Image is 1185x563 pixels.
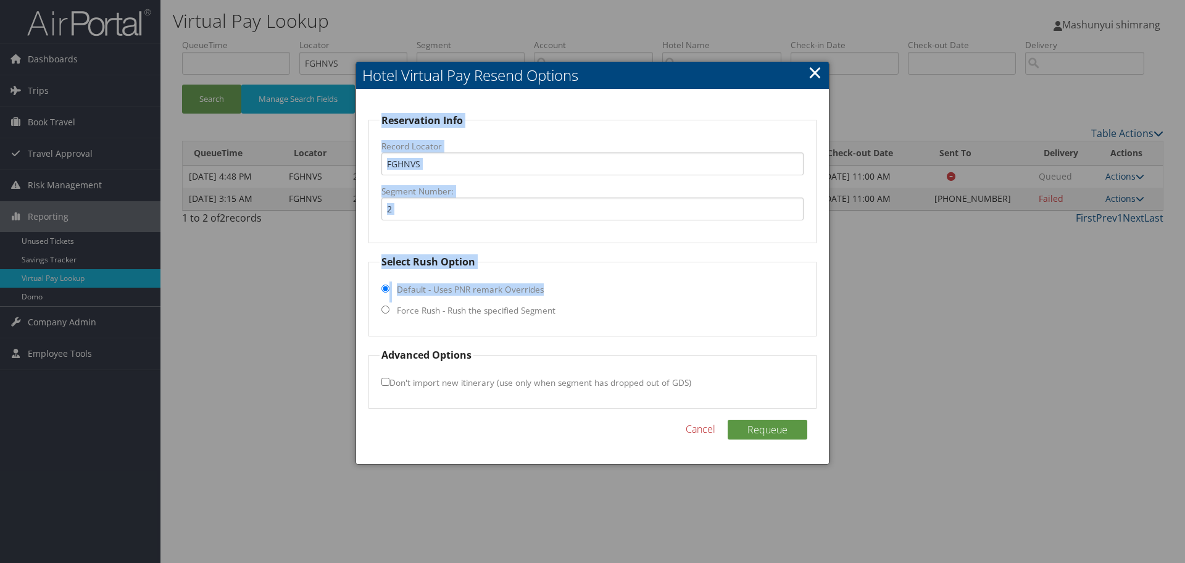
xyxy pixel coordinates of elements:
a: Close [808,60,822,85]
label: Segment Number: [381,185,804,198]
button: Requeue [728,420,807,440]
h2: Hotel Virtual Pay Resend Options [356,62,829,89]
label: Don't import new itinerary (use only when segment has dropped out of GDS) [381,371,691,394]
label: Default - Uses PNR remark Overrides [397,283,544,296]
a: Cancel [686,422,715,436]
legend: Reservation Info [380,113,465,128]
legend: Advanced Options [380,348,473,362]
label: Record Locator [381,140,804,152]
label: Force Rush - Rush the specified Segment [397,304,555,317]
legend: Select Rush Option [380,254,477,269]
input: Don't import new itinerary (use only when segment has dropped out of GDS) [381,378,389,386]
